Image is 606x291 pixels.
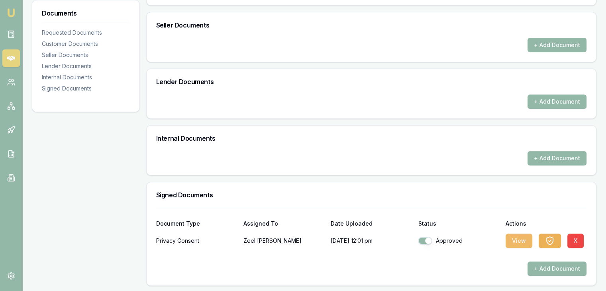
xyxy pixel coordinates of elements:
button: + Add Document [528,151,586,165]
div: Actions [506,221,586,226]
div: Document Type [156,221,237,226]
img: emu-icon-u.png [6,8,16,18]
button: X [567,234,584,248]
div: Internal Documents [42,73,130,81]
div: Signed Documents [42,85,130,92]
div: Status [418,221,499,226]
div: Requested Documents [42,29,130,37]
div: Date Uploaded [331,221,412,226]
div: Customer Documents [42,40,130,48]
h3: Seller Documents [156,22,586,28]
h3: Internal Documents [156,135,586,142]
h3: Lender Documents [156,79,586,85]
button: + Add Document [528,38,586,52]
button: + Add Document [528,262,586,276]
h3: Documents [42,10,130,16]
p: [DATE] 12:01 pm [331,233,412,249]
h3: Signed Documents [156,192,586,198]
div: Lender Documents [42,62,130,70]
button: + Add Document [528,94,586,109]
div: Privacy Consent [156,233,237,249]
button: View [506,234,532,248]
div: Seller Documents [42,51,130,59]
p: Zeel [PERSON_NAME] [243,233,324,249]
div: Approved [418,237,499,245]
div: Assigned To [243,221,324,226]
